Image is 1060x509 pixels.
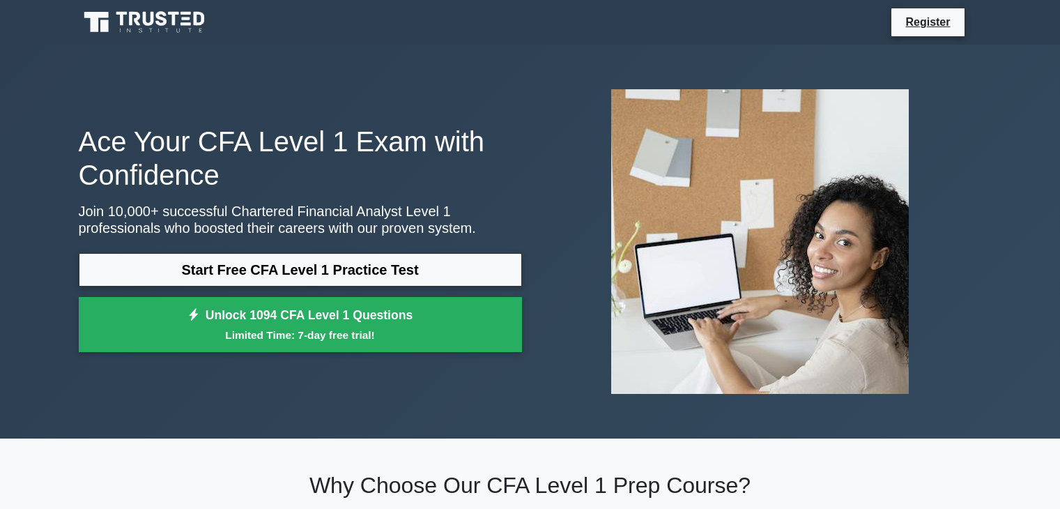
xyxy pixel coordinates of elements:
p: Join 10,000+ successful Chartered Financial Analyst Level 1 professionals who boosted their caree... [79,203,522,236]
h1: Ace Your CFA Level 1 Exam with Confidence [79,125,522,192]
a: Unlock 1094 CFA Level 1 QuestionsLimited Time: 7-day free trial! [79,297,522,353]
a: Start Free CFA Level 1 Practice Test [79,253,522,287]
a: Register [897,13,958,31]
h2: Why Choose Our CFA Level 1 Prep Course? [79,472,982,499]
small: Limited Time: 7-day free trial! [96,327,505,343]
